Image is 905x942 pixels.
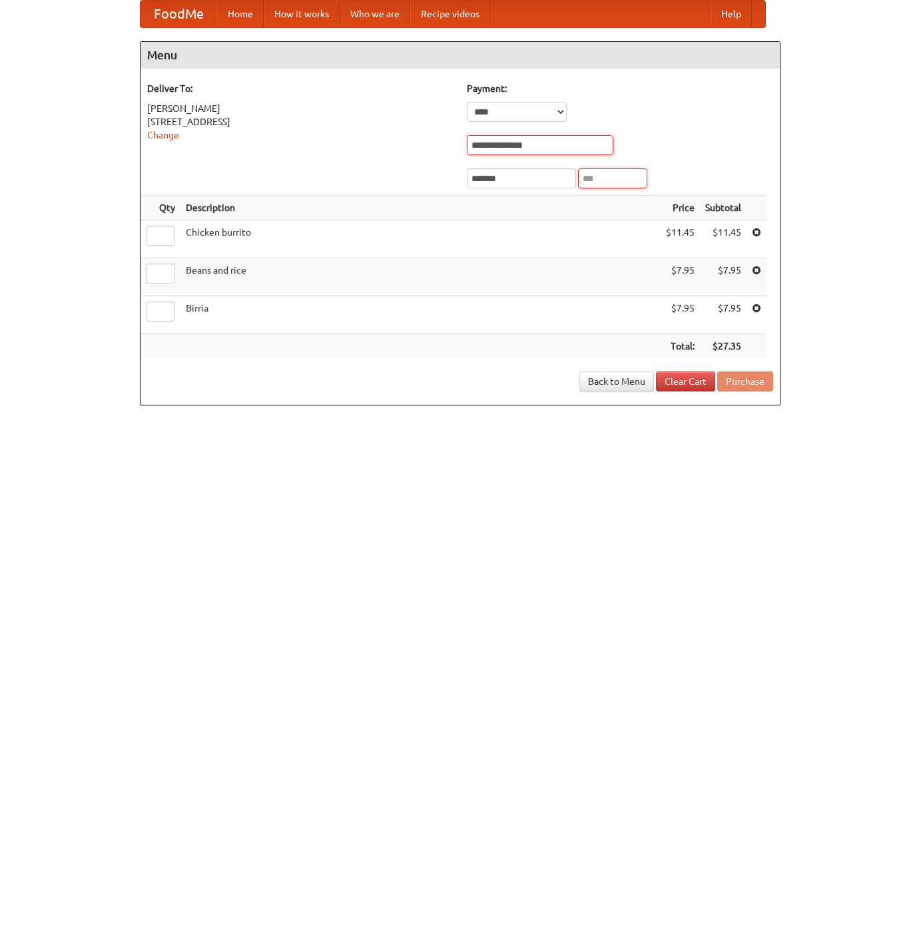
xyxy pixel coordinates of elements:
a: Recipe videos [410,1,490,27]
a: Who we are [340,1,410,27]
td: $7.95 [661,296,700,334]
td: Chicken burrito [180,220,661,258]
a: Clear Cart [656,371,715,391]
td: Birria [180,296,661,334]
h5: Payment: [467,82,773,95]
div: [STREET_ADDRESS] [147,115,453,128]
th: Price [661,196,700,220]
th: Description [180,196,661,220]
a: How it works [264,1,340,27]
div: [PERSON_NAME] [147,102,453,115]
td: $7.95 [700,296,747,334]
a: Change [147,130,179,140]
button: Purchase [717,371,773,391]
h5: Deliver To: [147,82,453,95]
td: $7.95 [661,258,700,296]
a: FoodMe [141,1,217,27]
a: Back to Menu [579,371,654,391]
td: Beans and rice [180,258,661,296]
td: $11.45 [661,220,700,258]
th: Qty [141,196,180,220]
h4: Menu [141,42,780,69]
th: $27.35 [700,334,747,359]
a: Help [711,1,752,27]
a: Home [217,1,264,27]
td: $7.95 [700,258,747,296]
td: $11.45 [700,220,747,258]
th: Total: [661,334,700,359]
th: Subtotal [700,196,747,220]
